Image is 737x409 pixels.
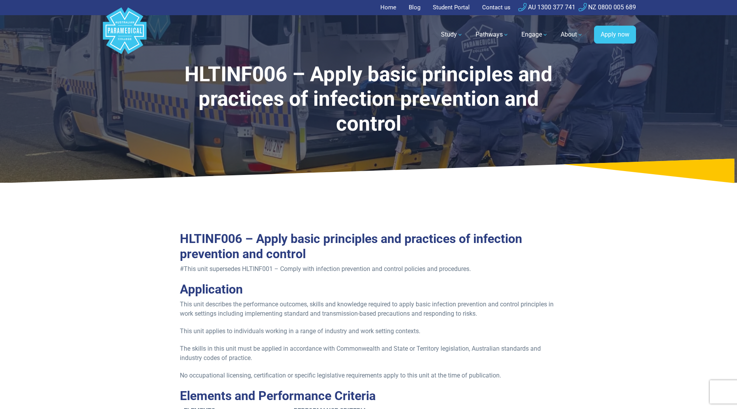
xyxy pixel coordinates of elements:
[180,388,557,403] h2: Elements and Performance Criteria
[180,300,557,318] p: This unit describes the performance outcomes, skills and knowledge required to apply basic infect...
[578,3,636,11] a: NZ 0800 005 689
[180,264,557,274] p: #This unit supersedes HLTINF001 – Comply with infection prevention and control policies and proce...
[168,62,569,136] h1: HLTINF006 – Apply basic principles and practices of infection prevention and control
[180,282,557,297] h2: Application
[180,327,557,336] p: This unit applies to individuals working in a range of industry and work setting contexts.
[518,3,575,11] a: AU 1300 377 741
[594,26,636,44] a: Apply now
[556,24,588,45] a: About
[471,24,514,45] a: Pathways
[517,24,553,45] a: Engage
[180,371,557,380] p: No occupational licensing, certification or specific legislative requirements apply to this unit ...
[101,15,148,54] a: Australian Paramedical College
[180,231,557,261] h2: HLTINF006 – Apply basic principles and practices of infection prevention and control
[436,24,468,45] a: Study
[180,344,557,363] p: The skills in this unit must be applied in accordance with Commonwealth and State or Territory le...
